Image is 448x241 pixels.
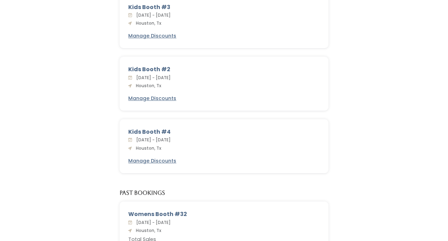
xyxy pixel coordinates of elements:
[128,3,320,11] div: Kids Booth #3
[133,145,161,151] span: Houston, Tx
[133,83,161,89] span: Houston, Tx
[128,32,176,39] u: Manage Discounts
[133,219,171,225] span: [DATE] - [DATE]
[128,210,320,218] div: Womens Booth #32
[128,32,176,40] a: Manage Discounts
[133,75,171,81] span: [DATE] - [DATE]
[128,128,320,136] div: Kids Booth #4
[128,95,176,102] a: Manage Discounts
[128,157,176,165] a: Manage Discounts
[120,190,165,196] h5: Past Bookings
[133,227,161,233] span: Houston, Tx
[133,137,171,143] span: [DATE] - [DATE]
[128,157,176,164] u: Manage Discounts
[133,12,171,18] span: [DATE] - [DATE]
[128,65,320,74] div: Kids Booth #2
[133,20,161,26] span: Houston, Tx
